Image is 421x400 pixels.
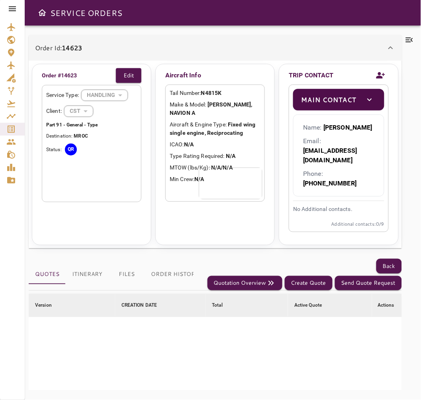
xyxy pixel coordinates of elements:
p: Part 91 - General - Type [46,121,137,128]
button: Quotes [29,265,66,284]
div: Service Type: [46,89,137,101]
p: Min Crew: [170,175,260,183]
span: CREATION DATE [121,301,168,310]
p: Order Id: [35,43,82,53]
div: Client: [46,105,137,117]
span: Version [35,301,62,310]
p: Status: [46,146,62,153]
b: [PHONE_NUMBER] [303,179,356,187]
button: Edit [116,68,141,83]
div: Order Id:14623 [29,61,402,248]
p: Destination: [46,132,137,140]
p: MTOW (lbs/Kg): [170,164,260,172]
p: Type Rating Required: [170,152,260,160]
b: N/A/N/A [211,164,233,171]
b: [PERSON_NAME], NAVION A [170,101,253,116]
button: Back [376,259,402,274]
button: Quotation Overview [208,276,282,291]
div: QR [65,144,77,156]
button: toggle [363,93,376,106]
p: Main Contact [301,95,356,104]
b: N/A [184,141,194,148]
div: Version [35,301,52,310]
b: N/A [226,153,235,159]
p: Phone: [303,169,374,188]
p: Tail Number: [170,89,260,97]
p: TRIP CONTACT [289,71,334,80]
div: Main Contacttoggle [293,89,384,110]
button: Send Quote Request [335,276,402,291]
p: No Additional contacts. [293,205,384,213]
div: HANDLING [64,100,93,122]
b: O [82,133,85,139]
b: [PERSON_NAME] [323,124,372,131]
div: Active Quote [294,301,322,310]
p: Additional contacts: 0 /9 [293,221,384,228]
span: Active Quote [294,301,333,310]
p: Aircraft Info [165,68,265,83]
b: N4815K [201,90,222,96]
b: [EMAIL_ADDRESS][DOMAIN_NAME] [303,147,357,164]
b: N/A [194,176,204,182]
button: Itinerary [66,265,109,284]
b: M [74,133,78,139]
p: Make & Model: [170,100,260,117]
b: R [78,133,82,139]
p: Aircraft & Engine Type: [170,120,260,137]
b: C [85,133,88,139]
p: Name: [303,123,374,132]
div: Order Id:14623 [29,35,402,61]
button: Create Quote [285,276,333,291]
div: CREATION DATE [121,301,157,310]
p: Order #14623 [42,71,77,80]
button: Order History [145,265,205,284]
div: HANDLING [81,85,128,106]
div: basic tabs example [29,265,194,284]
button: Open drawer [34,5,50,21]
button: Add new contact [373,66,389,85]
b: 14623 [62,43,82,52]
p: Email: [303,136,374,165]
button: Files [109,265,145,284]
p: ICAO: [170,140,260,149]
span: Total [212,301,233,310]
div: Total [212,301,223,310]
h6: SERVICE ORDERS [50,6,122,19]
